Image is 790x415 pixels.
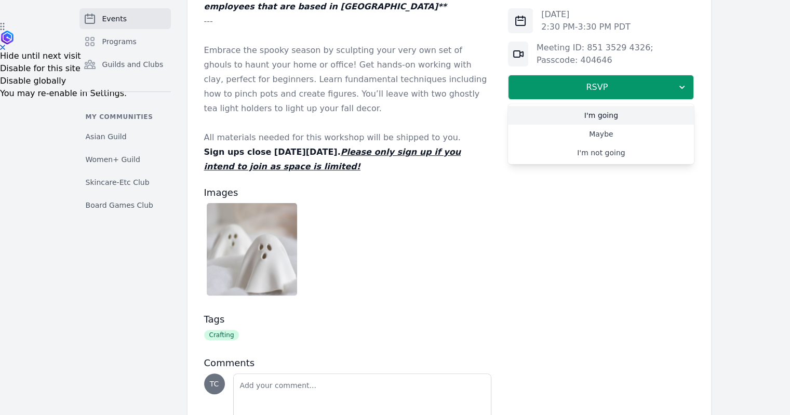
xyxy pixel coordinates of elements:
[102,14,127,24] span: Events
[102,36,137,47] span: Programs
[102,59,164,70] span: Guilds and Clubs
[79,31,171,52] a: Programs
[541,8,631,21] p: [DATE]
[207,203,298,296] img: Screenshot%202025-08-18%20at%2011.44.36%E2%80%AFAM.png
[517,81,677,93] span: RSVP
[204,186,492,199] h3: Images
[204,330,239,340] span: Crafting
[204,147,461,171] u: Please only sign up if you intend to join as space is limited!
[204,357,492,369] h3: Comments
[86,200,153,210] span: Board Games Club
[204,14,492,29] p: ---
[508,75,694,100] button: RSVP
[508,106,694,125] a: I'm going
[79,8,171,29] a: Events
[210,380,219,387] span: TC
[79,54,171,75] a: Guilds and Clubs
[79,8,171,215] nav: Sidebar
[204,43,492,116] p: Embrace the spooky season by sculpting your very own set of ghouls to haunt your home or office! ...
[508,143,694,162] a: I'm not going
[204,130,492,145] p: All materials needed for this workshop will be shipped to you.
[86,131,127,142] span: Asian Guild
[79,173,171,192] a: Skincare-Etc Club
[79,150,171,169] a: Women+ Guild
[86,177,150,188] span: Skincare-Etc Club
[508,125,694,143] a: Maybe
[86,154,140,165] span: Women+ Guild
[541,21,631,33] p: 2:30 PM - 3:30 PM PDT
[508,104,694,164] div: RSVP
[79,113,171,121] p: My communities
[537,43,653,65] a: Meeting ID: 851 3529 4326; Passcode: 404646
[204,313,492,326] h3: Tags
[79,196,171,215] a: Board Games Club
[204,147,461,171] strong: Sign ups close [DATE][DATE].
[79,127,171,146] a: Asian Guild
